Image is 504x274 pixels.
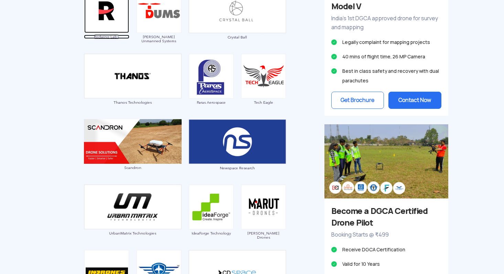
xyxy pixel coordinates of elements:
img: ic_newspace_double.png [189,119,286,164]
li: Valid for 10 Years [331,259,441,269]
a: Tech Eagle [241,73,286,104]
a: Paras Aerospace [189,73,234,104]
span: Thanos Technologies [84,100,182,104]
a: UrbanMatrix Technologies [84,204,182,236]
span: Scandron [84,165,182,170]
img: ic_urbanmatrix_double.png [84,184,182,229]
span: [PERSON_NAME] Drones [241,231,286,239]
a: Scandron [84,138,182,170]
button: Get Brochure [331,92,384,109]
img: ic_paras.png [189,54,234,99]
img: ic_ideaforge.png [189,185,234,229]
span: Newspace Research [189,166,286,170]
button: Contact Now [388,92,441,109]
a: Crystal Ball [189,7,286,39]
img: ic_marutdrones.png [241,185,286,229]
h3: Model V [331,1,441,12]
li: 40 mins of flight time, 26 MP Camera [331,52,441,61]
span: Redwing Labs [84,35,129,39]
p: Booking Starts @ ₹499 [331,230,441,239]
a: Thanos Technologies [84,73,182,105]
span: IdeaForge Technology [189,231,234,235]
a: Newspace Research [189,138,286,170]
li: Legally complaint for mapping projects [331,37,441,47]
a: IdeaForge Technology [189,204,234,235]
a: [PERSON_NAME] Unmanned Systems [136,7,182,43]
img: ic_thanos_double.png [84,54,182,99]
span: [PERSON_NAME] Unmanned Systems [136,35,182,43]
h3: Become a DGCA Certified Drone Pilot [331,205,441,229]
a: Redwing Labs [84,7,129,39]
img: img_scandron_double.png [84,119,182,164]
span: Paras Aerospace [189,100,234,104]
span: Crystal Ball [189,35,286,39]
li: Best in class safety and recovery with dual parachutes [331,66,441,85]
img: ic_techeagle.png [241,54,286,99]
img: bg_sideadtraining.png [324,124,448,198]
li: Receive DGCA Certification [331,245,441,254]
span: Tech Eagle [241,100,286,104]
p: India’s 1st DGCA approved drone for survey and mapping [331,14,441,32]
span: UrbanMatrix Technologies [84,231,182,235]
